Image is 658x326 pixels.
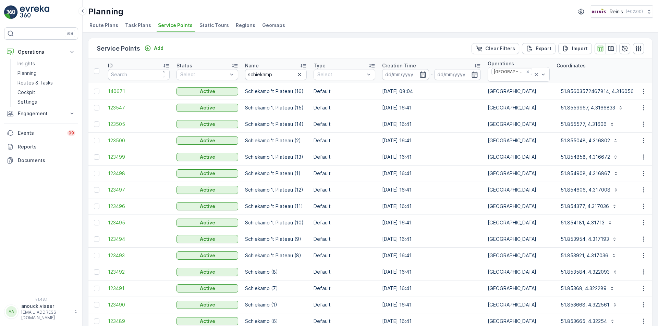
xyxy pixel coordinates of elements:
a: 140671 [108,88,170,95]
span: 123492 [108,269,170,275]
span: 123497 [108,186,170,193]
td: Default [310,280,379,297]
td: Schiekamp 't Plateau (14) [242,116,310,132]
p: [EMAIL_ADDRESS][DOMAIN_NAME] [21,310,71,321]
div: Toggle Row Selected [94,220,99,225]
p: Active [200,170,215,177]
span: 123495 [108,219,170,226]
img: logo [4,5,18,19]
td: Schiekamp 't Plateau (8) [242,247,310,264]
button: Operations [4,45,78,59]
p: Active [200,236,215,243]
button: Active [176,186,238,194]
button: Active [176,284,238,292]
button: 51.853668, 4.322561 [557,299,622,310]
div: Remove Prullenbakken [524,69,532,75]
td: Schiekamp (8) [242,264,310,280]
p: Select [317,71,365,78]
p: 51.853584, 4.322093 [561,269,610,275]
td: [GEOGRAPHIC_DATA] [484,165,553,182]
p: Reinis [610,8,623,15]
p: 99 [69,130,74,136]
div: Toggle Row Selected [94,318,99,324]
p: Add [154,45,163,52]
button: 51.854181, 4.31713 [557,217,617,228]
div: Toggle Row Selected [94,89,99,94]
button: 51.8559967, 4.3166833 [557,102,627,113]
p: - [430,70,433,79]
div: Toggle Row Selected [94,269,99,275]
button: Active [176,136,238,145]
td: Schiekamp 't Plateau (11) [242,198,310,214]
a: Reports [4,140,78,154]
td: [DATE] 08:04 [379,83,484,100]
p: Engagement [18,110,64,117]
a: Settings [15,97,78,107]
button: Reinis(+02:00) [591,5,653,18]
p: Status [176,62,192,69]
div: Toggle Row Selected [94,121,99,127]
span: Task Plans [125,22,151,29]
span: 123489 [108,318,170,325]
td: Schiekamp (1) [242,297,310,313]
button: 51.85368, 4.322289 [557,283,619,294]
a: 123493 [108,252,170,259]
td: Default [310,198,379,214]
div: Toggle Row Selected [94,236,99,242]
button: Active [176,104,238,112]
td: Default [310,116,379,132]
td: [DATE] 16:41 [379,231,484,247]
td: [GEOGRAPHIC_DATA] [484,83,553,100]
p: Cockpit [17,89,35,96]
p: Name [245,62,259,69]
td: Default [310,165,379,182]
p: 51.854606, 4.317008 [561,186,610,193]
a: Insights [15,59,78,68]
span: 123499 [108,154,170,160]
td: Schiekamp 't Plateau (16) [242,83,310,100]
p: 51.8559967, 4.3166833 [561,104,615,111]
td: Default [310,132,379,149]
td: Default [310,182,379,198]
p: Import [572,45,588,52]
a: 123490 [108,301,170,308]
p: Documents [18,157,75,164]
button: Active [176,301,238,309]
button: 51.854858, 4.316672 [557,152,622,162]
a: 123491 [108,285,170,292]
td: [GEOGRAPHIC_DATA] [484,100,553,116]
a: 123505 [108,121,170,128]
p: Events [18,130,63,136]
p: Active [200,252,215,259]
p: 51.853665, 4.32254 [561,318,607,325]
td: [GEOGRAPHIC_DATA] [484,264,553,280]
p: Planning [17,70,37,77]
p: Clear Filters [485,45,515,52]
p: Operations [488,60,514,67]
span: Route Plans [89,22,118,29]
p: 51.855577, 4.31606 [561,121,607,128]
a: 123494 [108,236,170,243]
span: v 1.48.1 [4,297,78,301]
button: Active [176,251,238,260]
p: 51.85368, 4.322289 [561,285,607,292]
td: Schiekamp 't Plateau (15) [242,100,310,116]
a: Routes & Tasks [15,78,78,88]
span: 123496 [108,203,170,210]
div: Toggle Row Selected [94,253,99,258]
p: Active [200,88,215,95]
p: Operations [18,49,64,55]
button: Active [176,317,238,325]
button: Active [176,153,238,161]
button: 51.853954, 4.317193 [557,234,621,245]
td: [DATE] 16:41 [379,247,484,264]
div: AA [6,306,17,317]
td: [GEOGRAPHIC_DATA] [484,280,553,297]
td: [DATE] 16:41 [379,264,484,280]
td: Default [310,297,379,313]
a: 123500 [108,137,170,144]
td: Default [310,264,379,280]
